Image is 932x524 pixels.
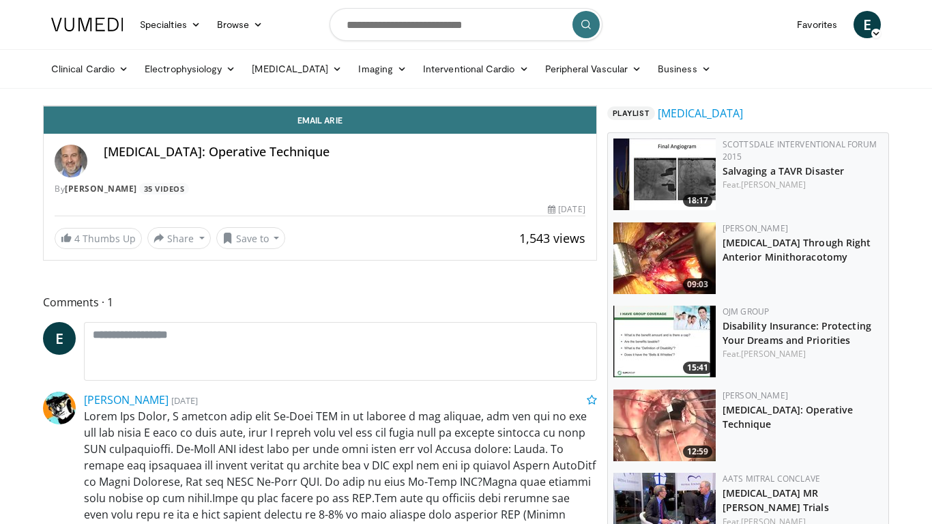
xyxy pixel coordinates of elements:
a: [MEDICAL_DATA]: Operative Technique [723,403,854,431]
a: [PERSON_NAME] [723,390,788,401]
a: [MEDICAL_DATA] [658,105,743,121]
a: [PERSON_NAME] [84,392,169,407]
a: E [43,322,76,355]
a: 09:03 [613,222,716,294]
input: Search topics, interventions [330,8,602,41]
span: 15:41 [683,362,712,374]
img: 2eQoo2DJjVrRhZy34xMDoxOmkwMTvjrg.150x105_q85_crop-smart_upscale.jpg [613,139,716,210]
a: [PERSON_NAME] [723,222,788,234]
div: By [55,183,585,195]
h4: [MEDICAL_DATA]: Operative Technique [104,145,585,160]
a: 15:41 [613,306,716,377]
a: 12:59 [613,390,716,461]
span: Comments 1 [43,293,597,311]
small: [DATE] [171,394,198,407]
a: [MEDICAL_DATA] MR [PERSON_NAME] Trials [723,486,829,514]
div: Feat. [723,348,883,360]
img: 4bbd3550-af37-4fe9-bcc3-3f23676c9d67.150x105_q85_crop-smart_upscale.jpg [613,222,716,294]
a: Business [650,55,719,83]
a: Disability Insurance: Protecting Your Dreams and Priorities [723,319,871,347]
a: Favorites [789,11,845,38]
a: Specialties [132,11,209,38]
a: Salvaging a TAVR Disaster [723,164,845,177]
a: Browse [209,11,272,38]
a: [MEDICAL_DATA] Through Right Anterior Minithoracotomy [723,236,871,263]
a: AATS Mitral Conclave [723,473,820,484]
a: [PERSON_NAME] [65,183,137,194]
div: [DATE] [548,203,585,216]
img: Avatar [55,145,87,177]
a: OJM Group [723,306,770,317]
a: 4 Thumbs Up [55,228,142,249]
span: 1,543 views [519,230,585,246]
a: 35 Videos [139,183,189,194]
a: [PERSON_NAME] [741,348,806,360]
a: Imaging [350,55,415,83]
span: 4 [74,232,80,245]
a: Email Arie [44,106,596,134]
a: Interventional Cardio [415,55,537,83]
button: Share [147,227,211,249]
button: Save to [216,227,286,249]
span: 09:03 [683,278,712,291]
a: Electrophysiology [136,55,244,83]
span: Playlist [607,106,655,120]
a: [MEDICAL_DATA] [244,55,350,83]
div: Feat. [723,179,883,191]
a: E [854,11,881,38]
a: [PERSON_NAME] [741,179,806,190]
a: 18:17 [613,139,716,210]
img: 85e131ce-3494-4997-939c-a60372944eaa.150x105_q85_crop-smart_upscale.jpg [613,390,716,461]
a: Peripheral Vascular [537,55,650,83]
img: Avatar [43,392,76,424]
span: 12:59 [683,446,712,458]
a: Clinical Cardio [43,55,136,83]
span: 18:17 [683,194,712,207]
a: Scottsdale Interventional Forum 2015 [723,139,877,162]
img: VuMedi Logo [51,18,123,31]
img: _uLx7NeC-FsOB8GH4xMDoxOjB1O8AjAz.150x105_q85_crop-smart_upscale.jpg [613,306,716,377]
